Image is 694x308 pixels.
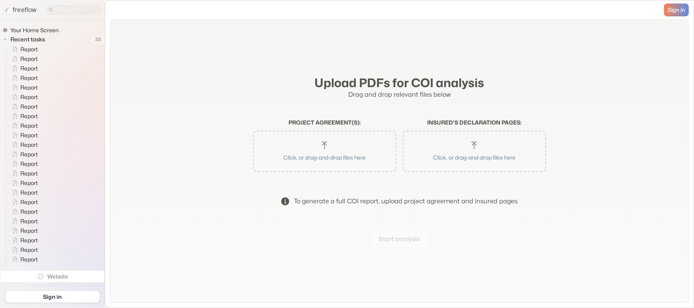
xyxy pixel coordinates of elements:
a: Report [6,188,41,197]
span: Report [19,236,41,244]
button: Start analysis [372,231,427,247]
button: Recent tasks [2,35,48,44]
span: 33 [91,34,105,45]
p: Click, or drag-and-drop files here [413,153,536,162]
a: freeflow [3,5,37,15]
span: Report [19,84,41,92]
h2: Insured's declaration pages : [403,119,546,126]
span: Report [19,179,41,187]
a: Report [6,159,41,169]
span: Report [19,93,41,101]
a: Report [6,83,41,92]
a: Report [6,45,41,54]
a: Report [6,150,41,159]
span: Report [19,55,41,63]
a: Report [6,169,41,178]
a: Report [6,236,41,245]
a: Sign in [5,290,100,303]
a: Report [6,226,41,236]
a: Report [6,131,41,140]
span: Report [19,170,41,177]
h2: Project agreement(s) : [253,119,396,126]
a: Report [6,255,41,264]
span: Report [19,198,41,206]
h2: Upload PDFs for COI analysis [253,76,546,90]
span: Report [19,131,41,139]
span: Report [19,246,41,254]
span: Sign in [668,7,685,14]
span: Report [19,160,41,168]
a: Report [6,264,41,274]
span: Report [19,74,41,82]
span: Recent tasks [9,35,47,43]
a: Sign in [664,4,689,16]
a: Report [6,207,41,216]
a: Report [6,245,41,255]
span: Report [19,122,41,130]
button: Click, or drag-and-drop files here [257,135,392,168]
p: freeflow [13,5,37,15]
a: Your Home Screen [2,26,62,34]
span: Report [19,150,41,158]
a: Report [6,140,41,150]
span: Report [19,141,41,149]
a: Report [6,216,41,226]
span: Your Home Screen [9,26,61,34]
span: Report [19,189,41,197]
span: Report [19,227,41,235]
p: Click, or drag-and-drop files here [263,153,386,162]
span: Report [19,217,41,225]
p: Drag and drop relevant files below [253,90,546,99]
a: Report [6,92,41,102]
a: Report [6,54,41,64]
span: Report [19,64,41,72]
span: Report [19,255,41,263]
span: Report [19,265,41,273]
a: Report [6,64,41,73]
a: Report [6,178,41,188]
span: Report [19,112,41,120]
a: Report [6,197,41,207]
a: Report [6,73,41,83]
span: Report [19,208,41,216]
a: Report [6,121,41,131]
div: To generate a full COI report, upload project agreement and insured pages [294,197,518,206]
a: Report [6,111,41,121]
a: Report [6,102,41,111]
button: Click, or drag-and-drop files here [407,135,542,168]
span: Report [19,103,41,111]
span: Report [19,45,41,53]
